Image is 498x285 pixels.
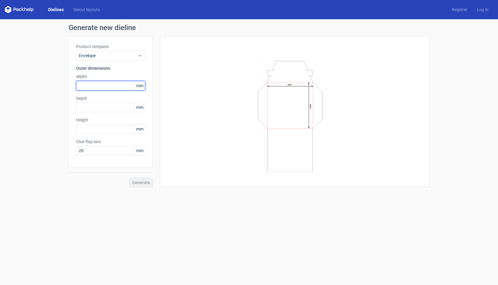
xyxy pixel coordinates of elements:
label: Width [76,74,145,80]
label: Product template [76,44,145,50]
span: mm [134,103,145,112]
a: Dielines [43,7,69,13]
text: Height [309,104,312,109]
span: mm [134,124,145,133]
h3: Outer dimensions [76,65,145,71]
label: Depth [76,95,145,101]
label: Height [76,117,145,123]
label: Glue flap size [76,139,145,145]
a: Register [447,7,472,13]
span: mm [134,146,145,155]
a: Diecut layouts [69,7,105,13]
h1: Generate new dieline [69,24,429,31]
a: Log in [472,7,493,13]
span: Envelope [79,53,138,59]
span: mm [134,81,145,90]
text: Width [287,84,292,86]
